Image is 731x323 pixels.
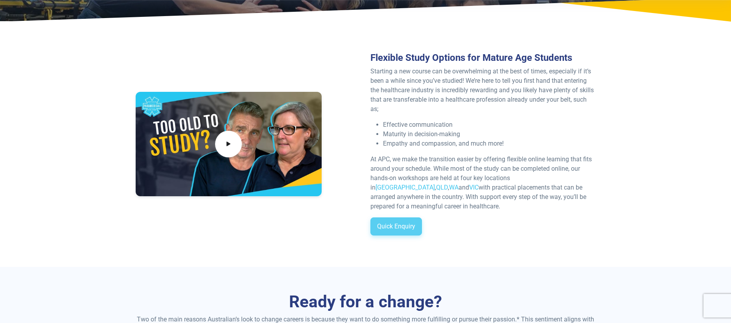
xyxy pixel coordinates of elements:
a: QLD [436,184,448,191]
a: [GEOGRAPHIC_DATA] [376,184,435,191]
h3: Flexible Study Options for Mature Age Students [370,52,596,64]
p: Starting a new course can be overwhelming at the best of times, especially if it’s been a while s... [370,67,596,114]
a: VIC [469,184,479,191]
h3: Ready for a change? [136,292,596,312]
li: Effective communication [383,120,596,130]
a: Quick Enquiry [370,217,422,235]
li: Empathy and compassion, and much more! [383,139,596,148]
a: WA [449,184,458,191]
p: At APC, we make the transition easier by offering flexible online learning that fits around your ... [370,155,596,211]
li: Maturity in decision-making [383,130,596,139]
